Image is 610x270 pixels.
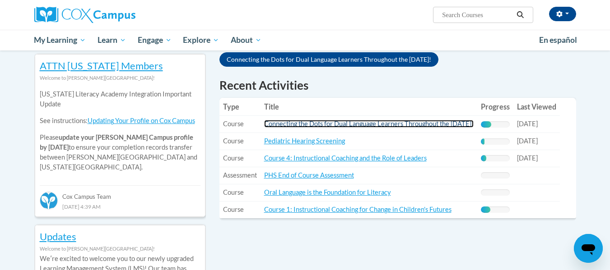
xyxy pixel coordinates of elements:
[40,133,193,151] b: update your [PERSON_NAME] Campus profile by [DATE]
[231,35,261,46] span: About
[219,98,261,116] th: Type
[92,30,132,50] a: Learn
[481,155,487,161] div: Progress, %
[477,98,513,116] th: Progress
[517,120,538,128] span: [DATE]
[223,171,257,179] span: Assessment
[261,98,477,116] th: Title
[441,9,513,20] input: Search Courses
[138,35,172,46] span: Engage
[533,31,583,50] a: En español
[549,7,576,21] button: Account Settings
[132,30,177,50] a: Engage
[481,121,491,128] div: Progress, %
[40,244,200,254] div: Welcome to [PERSON_NAME][GEOGRAPHIC_DATA]!
[513,9,527,20] button: Search
[264,188,391,196] a: Oral Language is the Foundation for Literacy
[223,137,244,145] span: Course
[88,117,195,124] a: Updating Your Profile on Cox Campus
[177,30,225,50] a: Explore
[98,35,126,46] span: Learn
[517,137,538,145] span: [DATE]
[481,206,490,213] div: Progress, %
[40,116,200,126] p: See instructions:
[539,35,577,45] span: En español
[264,154,427,162] a: Course 4: Instructional Coaching and the Role of Leaders
[183,35,219,46] span: Explore
[219,52,438,67] a: Connecting the Dots for Dual Language Learners Throughout the [DATE]!
[264,171,354,179] a: PHS End of Course Assessment
[264,120,474,128] a: Connecting the Dots for Dual Language Learners Throughout the [DATE]!
[517,154,538,162] span: [DATE]
[21,30,590,50] div: Main menu
[40,83,200,179] div: Please to ensure your completion records transfer between [PERSON_NAME][GEOGRAPHIC_DATA] and [US_...
[264,137,345,145] a: Pediatric Hearing Screening
[264,206,452,213] a: Course 1: Instructional Coaching for Change in Children's Futures
[481,138,485,145] div: Progress, %
[40,230,76,243] a: Updates
[223,154,244,162] span: Course
[513,98,560,116] th: Last Viewed
[28,30,92,50] a: My Learning
[40,201,200,211] div: [DATE] 4:39 AM
[223,120,244,128] span: Course
[40,185,200,201] div: Cox Campus Team
[34,35,86,46] span: My Learning
[225,30,267,50] a: About
[574,234,603,263] iframe: Button to launch messaging window
[40,192,58,210] img: Cox Campus Team
[223,188,244,196] span: Course
[40,73,200,83] div: Welcome to [PERSON_NAME][GEOGRAPHIC_DATA]!
[223,206,244,213] span: Course
[40,59,163,72] a: ATTN [US_STATE] Members
[219,77,576,93] h1: Recent Activities
[34,7,206,23] a: Cox Campus
[34,7,135,23] img: Cox Campus
[40,89,200,109] p: [US_STATE] Literacy Academy Integration Important Update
